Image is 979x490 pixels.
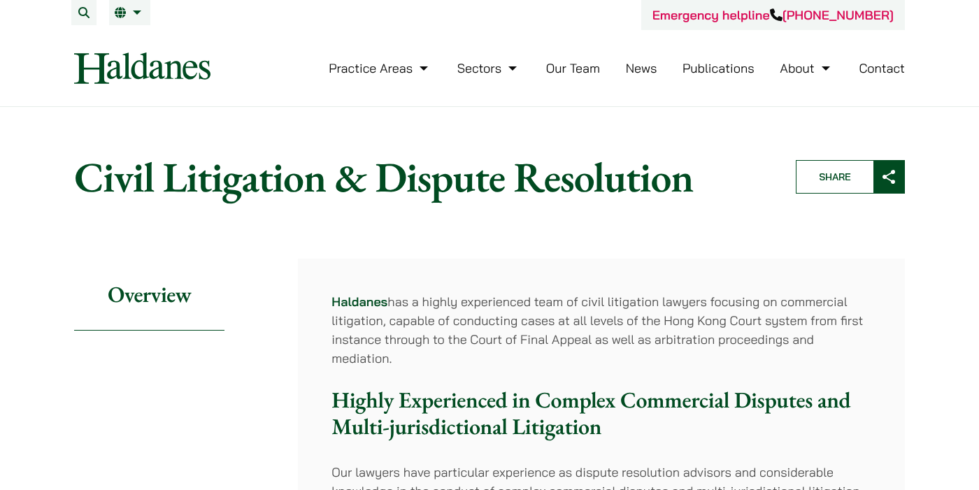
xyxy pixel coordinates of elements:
[331,292,871,368] p: has a highly experienced team of civil litigation lawyers focusing on commercial litigation, capa...
[780,60,833,76] a: About
[546,60,600,76] a: Our Team
[329,60,431,76] a: Practice Areas
[683,60,755,76] a: Publications
[859,60,905,76] a: Contact
[74,152,772,202] h1: Civil Litigation & Dispute Resolution
[652,7,894,23] a: Emergency helpline[PHONE_NUMBER]
[74,259,224,331] h2: Overview
[796,160,905,194] button: Share
[796,161,873,193] span: Share
[331,294,387,310] a: Haldanes
[115,7,145,18] a: EN
[626,60,657,76] a: News
[331,387,871,440] h3: Highly Experienced in Complex Commercial Disputes and Multi-jurisdictional Litigation
[74,52,210,84] img: Logo of Haldanes
[457,60,520,76] a: Sectors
